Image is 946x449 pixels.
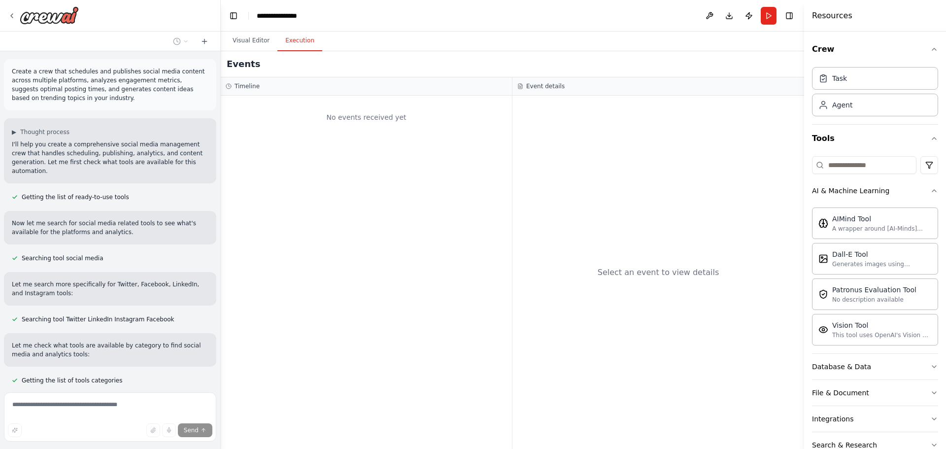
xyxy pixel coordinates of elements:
[812,63,938,124] div: Crew
[812,204,938,353] div: AI & Machine Learning
[782,9,796,23] button: Hide right sidebar
[818,218,828,228] img: Aimindtool
[812,388,869,398] div: File & Document
[20,6,79,24] img: Logo
[812,35,938,63] button: Crew
[227,57,260,71] h2: Events
[22,377,122,384] span: Getting the list of tools categories
[8,423,22,437] button: Improve this prompt
[832,214,932,224] div: AIMind Tool
[832,331,932,339] div: This tool uses OpenAI's Vision API to describe the contents of an image.
[184,426,199,434] span: Send
[832,260,932,268] div: Generates images using OpenAI's Dall-E model.
[818,289,828,299] img: Patronusevaltool
[812,406,938,432] button: Integrations
[235,82,260,90] h3: Timeline
[257,11,306,21] nav: breadcrumb
[162,423,176,437] button: Click to speak your automation idea
[22,254,103,262] span: Searching tool social media
[812,380,938,406] button: File & Document
[225,31,277,51] button: Visual Editor
[22,315,174,323] span: Searching tool Twitter LinkedIn Instagram Facebook
[226,101,507,134] div: No events received yet
[12,280,208,298] p: Let me search more specifically for Twitter, Facebook, LinkedIn, and Instagram tools:
[12,128,16,136] span: ▶
[812,362,871,372] div: Database & Data
[818,254,828,264] img: Dalletool
[832,225,932,233] div: A wrapper around [AI-Minds]([URL][DOMAIN_NAME]). Useful for when you need answers to questions fr...
[598,267,719,278] div: Select an event to view details
[832,249,932,259] div: Dall-E Tool
[832,100,852,110] div: Agent
[22,193,129,201] span: Getting the list of ready-to-use tools
[832,73,847,83] div: Task
[20,128,69,136] span: Thought process
[832,296,916,304] div: No description available
[526,82,565,90] h3: Event details
[12,219,208,237] p: Now let me search for social media related tools to see what's available for the platforms and an...
[832,285,916,295] div: Patronus Evaluation Tool
[146,423,160,437] button: Upload files
[812,186,889,196] div: AI & Machine Learning
[12,140,208,175] p: I'll help you create a comprehensive social media management crew that handles scheduling, publis...
[812,10,852,22] h4: Resources
[812,414,853,424] div: Integrations
[277,31,322,51] button: Execution
[12,128,69,136] button: ▶Thought process
[227,9,240,23] button: Hide left sidebar
[832,320,932,330] div: Vision Tool
[818,325,828,335] img: Visiontool
[812,125,938,152] button: Tools
[178,423,212,437] button: Send
[812,354,938,380] button: Database & Data
[12,67,208,103] p: Create a crew that schedules and publishes social media content across multiple platforms, analyz...
[12,341,208,359] p: Let me check what tools are available by category to find social media and analytics tools:
[812,178,938,204] button: AI & Machine Learning
[169,35,193,47] button: Switch to previous chat
[197,35,212,47] button: Start a new chat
